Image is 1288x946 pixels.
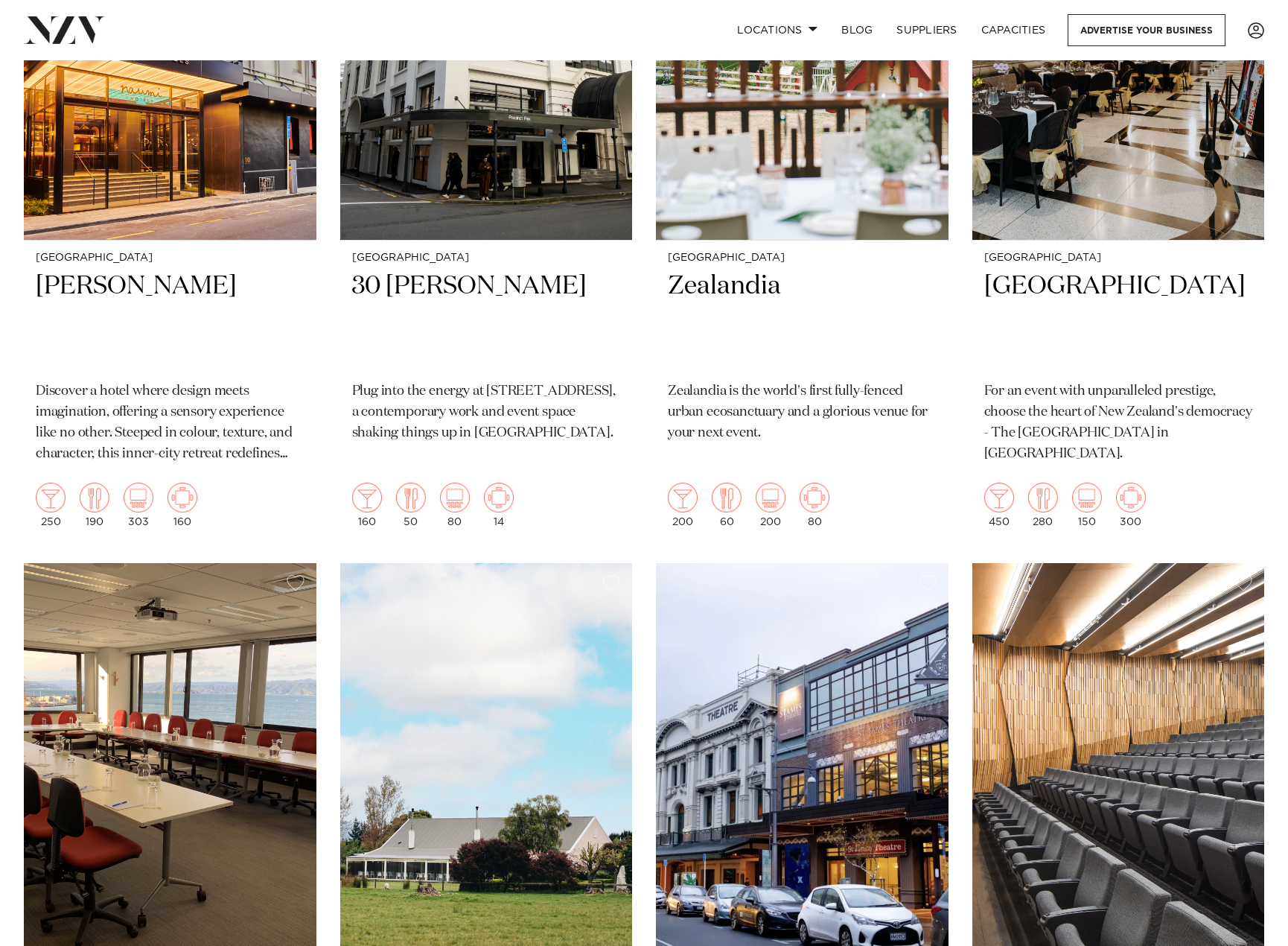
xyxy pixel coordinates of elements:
[352,253,621,264] small: [GEOGRAPHIC_DATA]
[668,483,698,527] div: 200
[36,270,305,370] h2: [PERSON_NAME]
[800,483,829,527] div: 80
[396,483,426,512] img: dining.png
[168,483,197,527] div: 160
[168,483,197,512] img: meeting.png
[36,483,66,512] img: cocktail.png
[80,483,109,527] div: 190
[668,483,698,512] img: cocktail.png
[756,483,785,512] img: theatre.png
[124,483,153,527] div: 303
[984,253,1253,264] small: [GEOGRAPHIC_DATA]
[352,483,382,512] img: cocktail.png
[712,483,742,527] div: 60
[984,483,1014,527] div: 450
[352,483,382,527] div: 160
[24,16,105,43] img: nzv-logo.png
[484,483,514,527] div: 14
[725,14,829,46] a: Locations
[440,483,470,512] img: theatre.png
[1116,483,1146,512] img: meeting.png
[1028,483,1058,527] div: 280
[984,270,1253,370] h2: [GEOGRAPHIC_DATA]
[80,483,109,512] img: dining.png
[756,483,785,527] div: 200
[36,253,305,264] small: [GEOGRAPHIC_DATA]
[1116,483,1146,527] div: 300
[36,483,66,527] div: 250
[1028,483,1058,512] img: dining.png
[829,14,884,46] a: BLOG
[36,381,305,465] p: Discover a hotel where design meets imagination, offering a sensory experience like no other. Ste...
[712,483,742,512] img: dining.png
[1068,14,1225,46] a: Advertise your business
[352,270,621,370] h2: 30 [PERSON_NAME]
[884,14,969,46] a: SUPPLIERS
[984,381,1253,465] p: For an event with unparalleled prestige, choose the heart of New Zealand's democracy - The [GEOGR...
[969,14,1058,46] a: Capacities
[668,253,937,264] small: [GEOGRAPHIC_DATA]
[1072,483,1102,512] img: theatre.png
[800,483,829,512] img: meeting.png
[352,381,621,444] p: Plug into the energy at [STREET_ADDRESS], a contemporary work and event space shaking things up i...
[484,483,514,512] img: meeting.png
[124,483,153,512] img: theatre.png
[440,483,470,527] div: 80
[1072,483,1102,527] div: 150
[668,270,937,370] h2: Zealandia
[396,483,426,527] div: 50
[668,381,937,444] p: Zealandia is the world's first fully-fenced urban ecosanctuary and a glorious venue for your next...
[984,483,1014,512] img: cocktail.png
